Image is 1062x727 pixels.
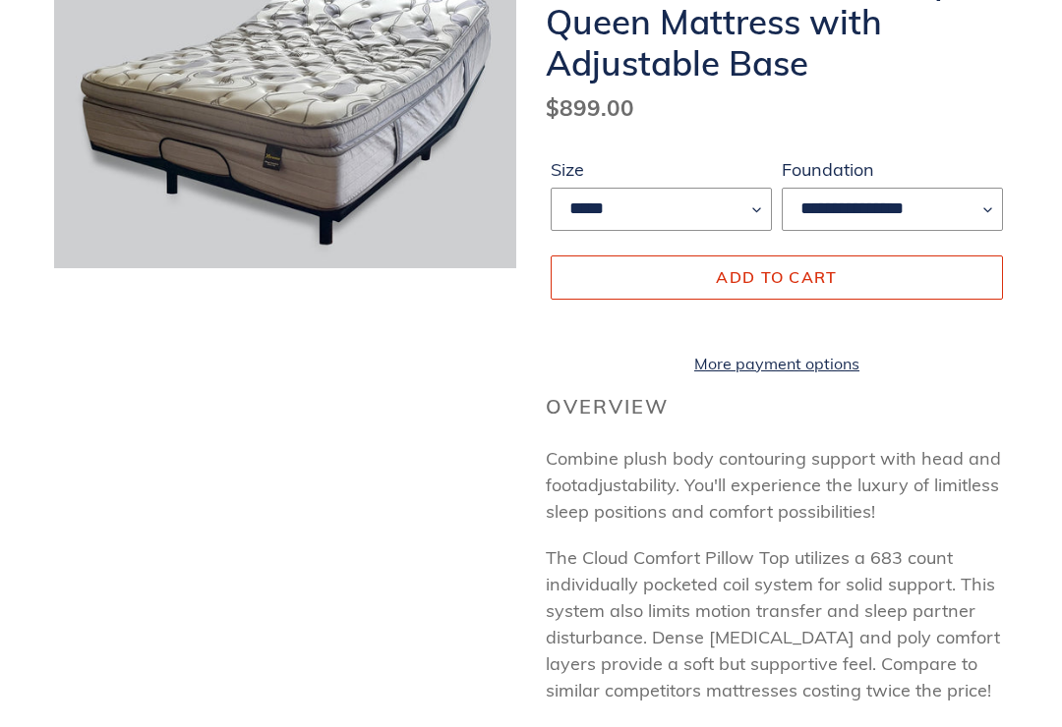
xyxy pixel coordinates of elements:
span: Add to cart [716,268,837,288]
button: Add to cart [551,256,1003,300]
span: $899.00 [546,94,634,123]
span: Combine plush body contouring support with head and foot [546,448,1001,497]
h2: Overview [546,396,1008,419]
span: The Cloud Comfort Pillow Top utilizes a 683 count individually pocketed coil system for solid sup... [546,547,1000,702]
label: Size [551,157,772,184]
a: More payment options [551,353,1003,376]
p: adjustability. You'll experience the luxury of limitless sleep positions and comfort possibilities! [546,446,1008,526]
label: Foundation [782,157,1003,184]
